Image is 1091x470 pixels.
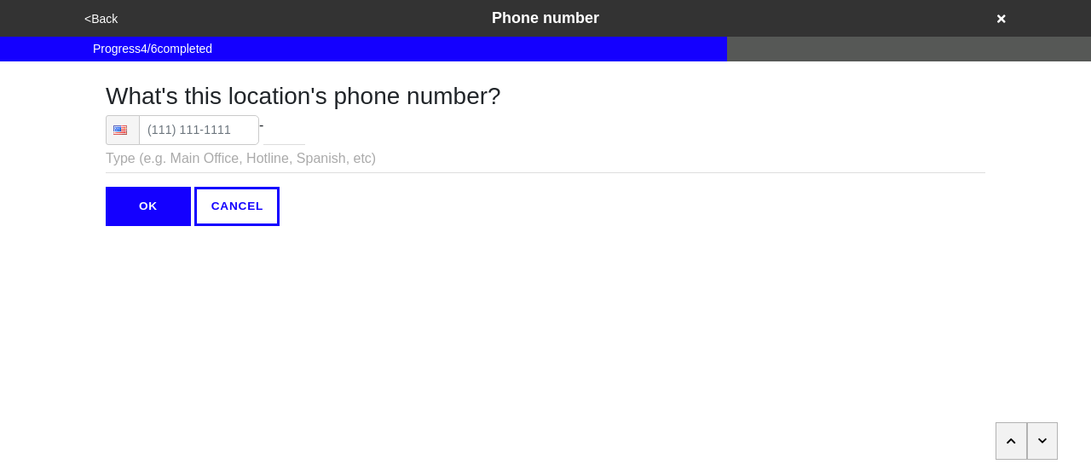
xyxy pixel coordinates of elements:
[106,145,985,173] input: Type (e.g. Main Office, Hotline, Spanish, etc)
[93,40,212,58] span: Progress 4 / 6 completed
[492,9,599,26] span: Phone number
[106,187,191,226] input: OK
[106,115,259,145] input: (111) 111-1111
[106,115,985,145] div: -
[107,116,139,144] div: United States: + 1
[194,187,280,226] button: CANCEL
[79,9,123,29] button: <Back
[106,82,985,111] h1: What's this location's phone number?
